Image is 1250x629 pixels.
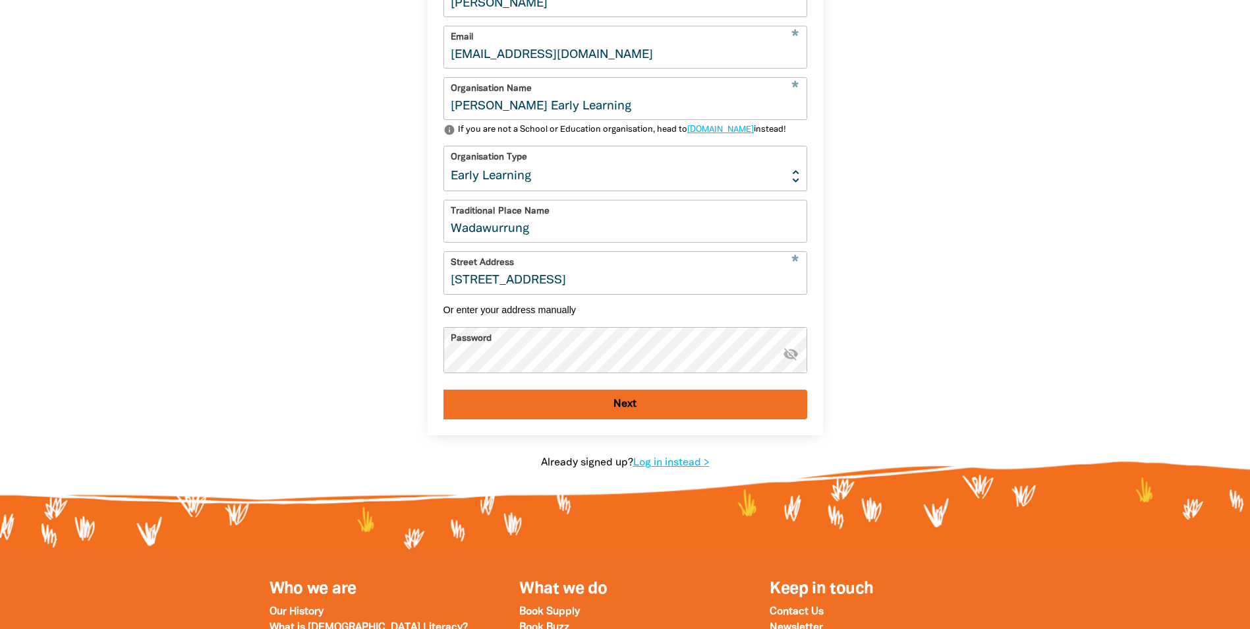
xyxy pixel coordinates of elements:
a: [DOMAIN_NAME] [687,126,754,134]
span: Keep in touch [770,582,873,597]
a: Our History [270,607,324,616]
a: Contact Us [770,607,824,616]
div: If you are not a School or Education organisation, head to instead! [458,124,786,137]
i: Hide password [783,345,799,361]
a: Who we are [270,582,356,597]
a: What we do [519,582,607,597]
button: Next [443,390,807,419]
p: Already signed up? [428,455,823,471]
button: visibility_off [783,345,799,363]
a: Book Supply [519,607,580,616]
button: Or enter your address manually [443,305,807,315]
a: Log in instead > [633,458,710,467]
i: info [443,124,455,136]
